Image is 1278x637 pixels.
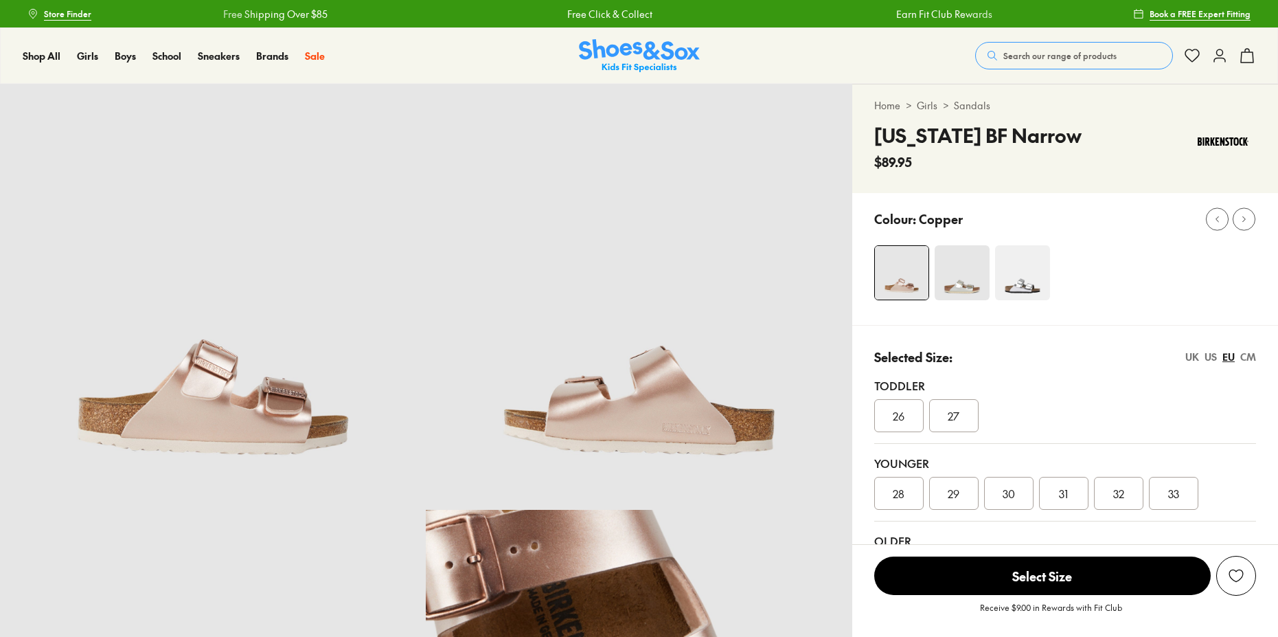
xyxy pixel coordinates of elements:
button: Select Size [874,556,1211,596]
div: Older [874,533,1256,549]
span: Book a FREE Expert Fitting [1150,8,1251,20]
a: Shoes & Sox [579,39,700,73]
p: Copper [919,210,963,228]
span: 32 [1113,485,1124,502]
button: Search our range of products [975,42,1173,69]
a: Free Shipping Over $85 [179,7,284,21]
img: 6_1 [426,84,852,510]
div: EU [1222,350,1235,364]
a: Shop All [23,49,60,63]
div: Toddler [874,377,1256,394]
a: Sandals [954,98,990,113]
img: 5_1 [875,246,928,300]
span: $89.95 [874,153,912,171]
span: 26 [893,407,904,424]
span: Select Size [874,557,1211,595]
div: > > [874,98,1256,113]
a: Earn Fit Club Rewards [852,7,948,21]
span: 27 [948,407,959,424]
img: 4-549328_1 [995,245,1050,300]
button: Add to Wishlist [1216,556,1256,596]
h4: [US_STATE] BF Narrow [874,121,1082,150]
p: Selected Size: [874,348,952,366]
span: 29 [948,485,959,502]
span: 33 [1168,485,1179,502]
a: Sale [305,49,325,63]
a: Girls [77,49,98,63]
span: Store Finder [44,8,91,20]
span: Search our range of products [1003,49,1117,62]
a: Free Click & Collect [523,7,608,21]
p: Colour: [874,210,916,228]
a: Home [874,98,900,113]
a: School [152,49,181,63]
p: Receive $9.00 in Rewards with Fit Club [980,601,1122,626]
a: Sneakers [198,49,240,63]
a: Brands [256,49,288,63]
a: Boys [115,49,136,63]
span: 31 [1059,485,1068,502]
div: Younger [874,455,1256,471]
div: CM [1240,350,1256,364]
a: Book a FREE Expert Fitting [1133,1,1251,26]
span: 30 [1003,485,1015,502]
div: US [1205,350,1217,364]
a: Store Finder [27,1,91,26]
img: SNS_Logo_Responsive.svg [579,39,700,73]
span: 28 [893,485,904,502]
div: UK [1185,350,1199,364]
img: Vendor logo [1190,121,1256,162]
img: 4-342092_1 [935,245,990,300]
a: Girls [917,98,937,113]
